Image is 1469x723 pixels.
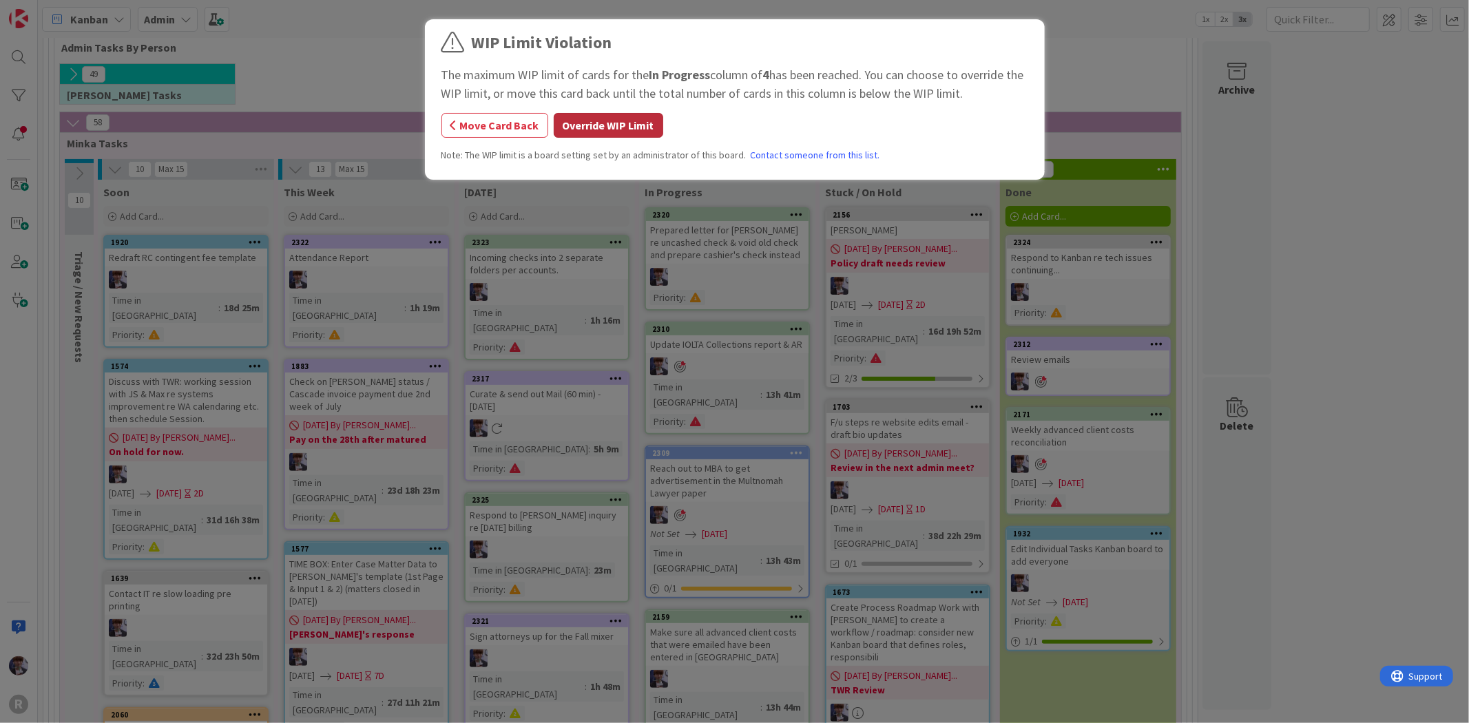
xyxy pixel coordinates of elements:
button: Override WIP Limit [554,113,663,138]
b: 4 [763,67,770,83]
button: Move Card Back [441,113,548,138]
div: Note: The WIP limit is a board setting set by an administrator of this board. [441,148,1028,163]
div: The maximum WIP limit of cards for the column of has been reached. You can choose to override the... [441,65,1028,103]
a: Contact someone from this list. [751,148,880,163]
span: Support [29,2,63,19]
b: In Progress [649,67,711,83]
div: WIP Limit Violation [472,30,612,55]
